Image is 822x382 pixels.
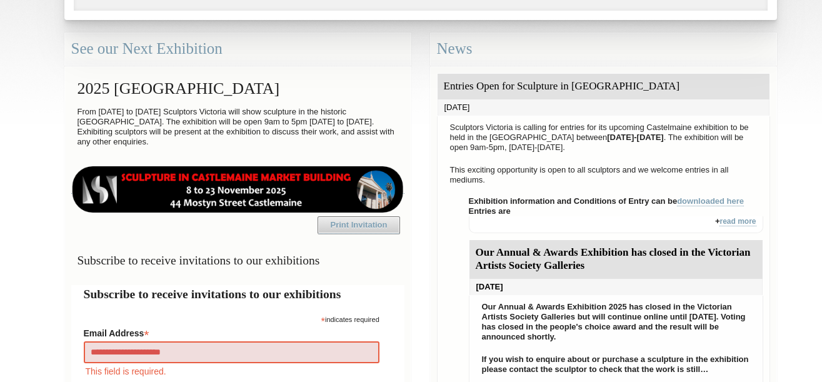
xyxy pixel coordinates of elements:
[430,33,777,66] div: News
[444,162,763,188] p: This exciting opportunity is open to all sculptors and we welcome entries in all mediums.
[469,279,763,295] div: [DATE]
[84,364,379,378] div: This field is required.
[71,248,404,273] h3: Subscribe to receive invitations to our exhibitions
[71,73,404,104] h2: 2025 [GEOGRAPHIC_DATA]
[444,119,763,156] p: Sculptors Victoria is calling for entries for its upcoming Castelmaine exhibition to be held in t...
[677,196,744,206] a: downloaded here
[71,104,404,150] p: From [DATE] to [DATE] Sculptors Victoria will show sculpture in the historic [GEOGRAPHIC_DATA]. T...
[476,351,756,378] p: If you wish to enquire about or purchase a sculpture in the exhibition please contact the sculpto...
[607,133,664,142] strong: [DATE]-[DATE]
[438,74,769,99] div: Entries Open for Sculpture in [GEOGRAPHIC_DATA]
[476,299,756,345] p: Our Annual & Awards Exhibition 2025 has closed in the Victorian Artists Society Galleries but wil...
[318,216,400,234] a: Print Invitation
[719,217,756,226] a: read more
[469,240,763,279] div: Our Annual & Awards Exhibition has closed in the Victorian Artists Society Galleries
[84,324,379,339] label: Email Address
[469,196,744,206] strong: Exhibition information and Conditions of Entry can be
[71,166,404,213] img: castlemaine-ldrbd25v2.png
[438,99,769,116] div: [DATE]
[64,33,411,66] div: See our Next Exhibition
[84,285,392,303] h2: Subscribe to receive invitations to our exhibitions
[84,313,379,324] div: indicates required
[469,216,763,233] div: +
